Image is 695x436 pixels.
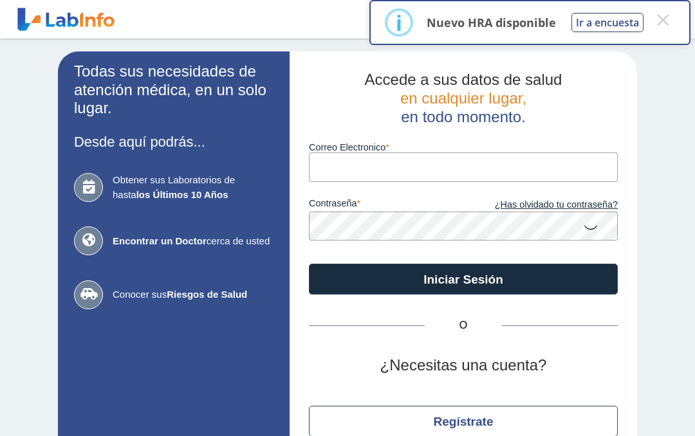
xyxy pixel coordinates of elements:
[113,287,273,302] span: Conocer sus
[309,264,618,295] button: Iniciar Sesión
[401,108,525,125] span: en todo momento.
[113,235,207,246] b: Encontrar un Doctor
[425,318,502,333] span: O
[74,134,273,150] h3: Desde aquí podrás...
[396,11,402,34] div: i
[463,198,618,212] a: ¿Has olvidado tu contraseña?
[571,13,644,32] button: Ir a encuesta
[136,189,228,200] b: los Últimos 10 Años
[365,71,562,88] span: Accede a sus datos de salud
[651,8,674,32] button: Close this dialog
[400,89,526,107] span: en cualquier lugar,
[113,234,273,249] span: cerca de usted
[427,15,556,30] p: Nuevo HRA disponible
[309,142,618,152] label: Correo Electronico
[113,173,273,202] span: Obtener sus Laboratorios de hasta
[74,62,273,118] h2: Todas sus necesidades de atención médica, en un solo lugar.
[167,289,247,300] b: Riesgos de Salud
[309,356,618,375] h2: ¿Necesitas una cuenta?
[309,198,463,212] label: contraseña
